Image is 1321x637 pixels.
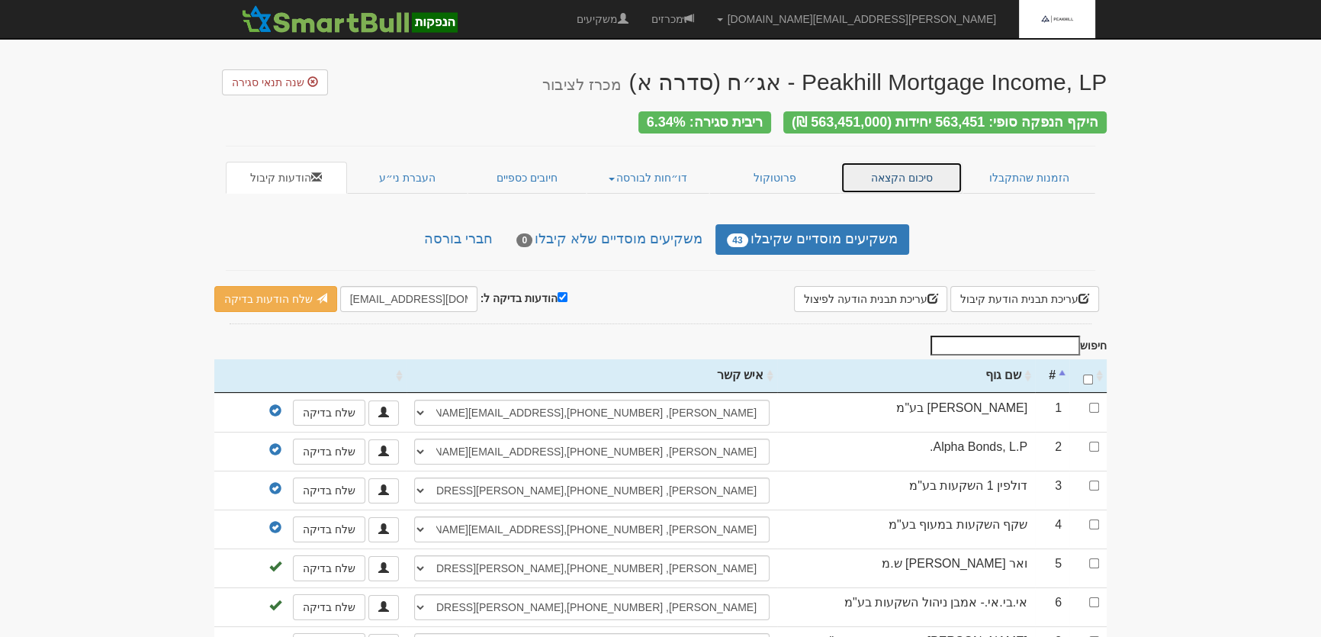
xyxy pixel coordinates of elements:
td: 3 [1035,471,1069,510]
label: הודעות בדיקה ל: [481,289,567,306]
td: 1 [1035,393,1069,432]
a: שלח בדיקה [293,594,365,620]
a: שלח בדיקה [293,478,365,503]
td: שקף השקעות במעוף בע"מ [777,510,1035,549]
td: 2 [1035,432,1069,471]
div: ריבית סגירה: 6.34% [638,111,771,134]
a: שלח בדיקה [293,439,365,465]
a: שלח הודעות בדיקה [214,286,337,312]
a: שלח בדיקה [293,400,365,426]
button: עריכת תבנית הודעת קיבול [950,286,1099,312]
input: הודעות בדיקה ל: [558,292,567,302]
span: שנה תנאי סגירה [232,76,304,88]
a: חיובים כספיים [468,162,587,194]
td: 6 [1035,587,1069,626]
div: Peakhill Mortgage Income, LP - אג״ח (סדרה א) [542,69,1107,95]
span: 0 [516,233,532,247]
button: עריכת תבנית הודעה לפיצול [794,286,948,312]
td: דולפין 1 השקעות בע"מ [777,471,1035,510]
td: [PERSON_NAME] בע"מ [777,393,1035,432]
th: #: activate to sort column descending [1035,359,1069,393]
input: חיפוש [930,336,1080,355]
a: משקיעים מוסדיים שלא קיבלו0 [505,224,714,255]
a: הזמנות שהתקבלו [963,162,1095,194]
a: חברי בורסה [412,224,503,255]
th: שם גוף: activate to sort column ascending [777,359,1035,393]
td: 5 [1035,549,1069,587]
div: היקף הנפקה סופי: 563,451 יחידות (563,451,000 ₪) [783,111,1107,134]
th: : activate to sort column ascending [1069,359,1107,393]
td: Alpha Bonds, L.P. [777,432,1035,471]
a: סיכום הקצאה [840,162,963,194]
th: איש קשר: activate to sort column ascending [407,359,777,393]
a: משקיעים מוסדיים שקיבלו43 [715,224,908,255]
label: חיפוש [925,336,1107,355]
td: ואר [PERSON_NAME] ש.מ [777,549,1035,587]
a: פרוטוקול [709,162,840,194]
td: 4 [1035,510,1069,549]
span: 43 [727,233,747,247]
button: שנה תנאי סגירה [222,69,328,95]
a: הודעות קיבול [226,162,347,194]
img: SmartBull Logo [237,4,461,34]
a: שלח בדיקה [293,555,365,581]
small: מכרז לציבור [542,76,621,93]
a: העברת ני״ע [347,162,468,194]
a: דו״חות לבורסה [587,162,710,194]
a: שלח בדיקה [293,516,365,542]
th: : activate to sort column ascending [214,359,407,393]
td: אי.בי.אי.- אמבן ניהול השקעות בע"מ [777,587,1035,626]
